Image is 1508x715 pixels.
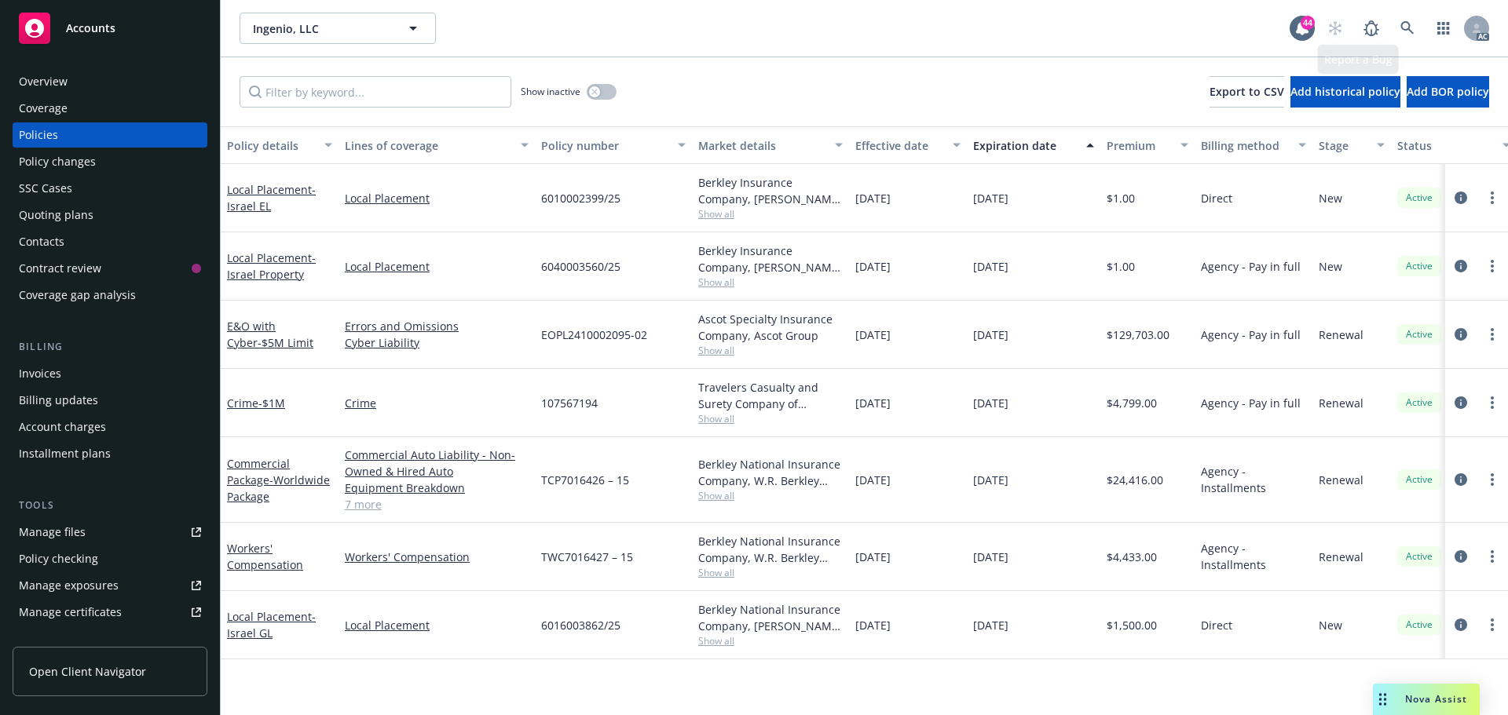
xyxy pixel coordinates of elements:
[855,137,943,154] div: Effective date
[1483,188,1502,207] a: more
[19,96,68,121] div: Coverage
[973,472,1008,488] span: [DATE]
[1319,258,1342,275] span: New
[1405,692,1467,706] span: Nova Assist
[13,122,207,148] a: Policies
[698,634,843,648] span: Show all
[227,456,330,504] a: Commercial Package
[1107,258,1135,275] span: $1.00
[1319,549,1363,565] span: Renewal
[221,126,339,164] button: Policy details
[345,190,529,206] a: Local Placement
[19,149,96,174] div: Policy changes
[1373,684,1480,715] button: Nova Assist
[13,149,207,174] a: Policy changes
[13,361,207,386] a: Invoices
[541,549,633,565] span: TWC7016427 – 15
[855,326,891,343] span: [DATE]
[521,85,580,98] span: Show inactive
[849,126,967,164] button: Effective date
[1195,126,1312,164] button: Billing method
[535,126,692,164] button: Policy number
[1373,684,1393,715] div: Drag to move
[973,549,1008,565] span: [DATE]
[698,207,843,221] span: Show all
[19,69,68,94] div: Overview
[1451,470,1470,489] a: circleInformation
[1451,257,1470,275] a: circleInformation
[698,174,843,207] div: Berkley Insurance Company, [PERSON_NAME] Corporation, Berkley Technology Underwriters (Internatio...
[13,256,207,281] a: Contract review
[1483,615,1502,634] a: more
[1107,549,1157,565] span: $4,433.00
[1404,327,1435,341] span: Active
[19,546,98,571] div: Policy checking
[1107,137,1171,154] div: Premium
[698,344,843,357] span: Show all
[541,137,668,154] div: Policy number
[227,319,313,350] a: E&O with Cyber
[19,229,64,254] div: Contacts
[345,480,529,496] a: Equipment Breakdown
[1107,326,1169,343] span: $129,703.00
[1451,547,1470,566] a: circleInformation
[13,573,207,598] a: Manage exposures
[1451,325,1470,344] a: circleInformation
[13,283,207,308] a: Coverage gap analysis
[1483,547,1502,566] a: more
[698,311,843,344] div: Ascot Specialty Insurance Company, Ascot Group
[13,6,207,50] a: Accounts
[13,520,207,545] a: Manage files
[698,275,843,289] span: Show all
[345,617,529,633] a: Local Placement
[13,546,207,571] a: Policy checking
[541,472,629,488] span: TCP7016426 – 15
[698,412,843,425] span: Show all
[19,520,86,545] div: Manage files
[1201,190,1232,206] span: Direct
[1404,549,1435,564] span: Active
[227,137,315,154] div: Policy details
[698,456,843,489] div: Berkley National Insurance Company, W.R. Berkley Corporation
[240,76,511,108] input: Filter by keyword...
[1451,615,1470,634] a: circleInformation
[19,361,61,386] div: Invoices
[345,258,529,275] a: Local Placement
[345,395,529,411] a: Crime
[541,326,647,343] span: EOPL2410002095-02
[973,395,1008,411] span: [DATE]
[973,617,1008,633] span: [DATE]
[19,202,93,228] div: Quoting plans
[1404,191,1435,205] span: Active
[1201,463,1306,496] span: Agency - Installments
[1404,472,1435,487] span: Active
[1319,190,1342,206] span: New
[541,395,598,411] span: 107567194
[1107,472,1163,488] span: $24,416.00
[1407,84,1489,99] span: Add BOR policy
[698,489,843,502] span: Show all
[19,414,106,440] div: Account charges
[345,137,511,154] div: Lines of coverage
[855,549,891,565] span: [DATE]
[253,20,389,37] span: Ingenio, LLC
[13,339,207,355] div: Billing
[19,256,101,281] div: Contract review
[541,190,620,206] span: 6010002399/25
[973,258,1008,275] span: [DATE]
[13,388,207,413] a: Billing updates
[240,13,436,44] button: Ingenio, LLC
[13,176,207,201] a: SSC Cases
[1201,326,1301,343] span: Agency - Pay in full
[13,96,207,121] a: Coverage
[339,126,535,164] button: Lines of coverage
[258,396,285,410] span: - $1M
[1290,76,1400,108] button: Add historical policy
[1428,13,1459,44] a: Switch app
[1319,137,1367,154] div: Stage
[1210,76,1284,108] button: Export to CSV
[1404,618,1435,632] span: Active
[13,229,207,254] a: Contacts
[1107,617,1157,633] span: $1,500.00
